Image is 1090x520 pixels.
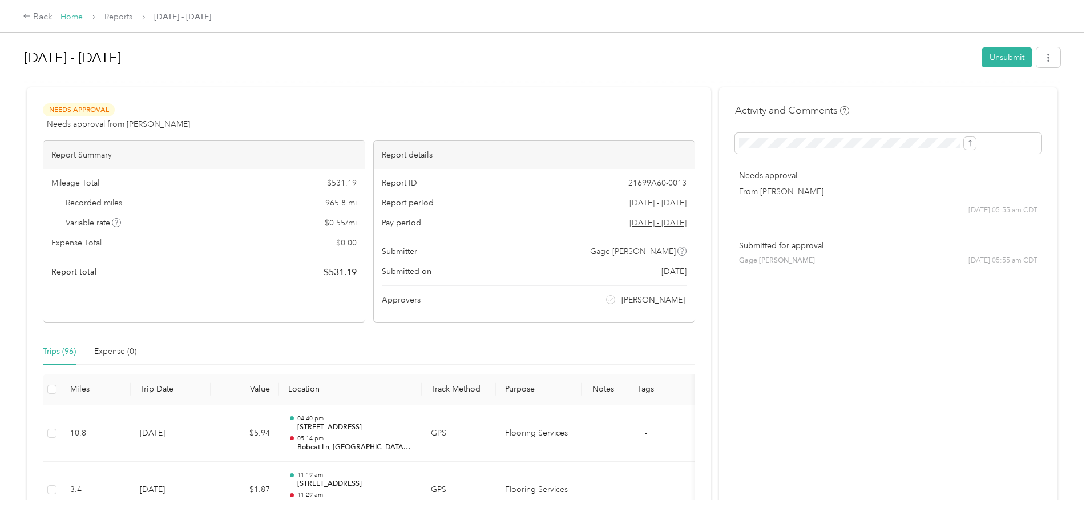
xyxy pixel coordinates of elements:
[104,12,132,22] a: Reports
[968,205,1037,216] span: [DATE] 05:55 am CDT
[297,422,413,433] p: [STREET_ADDRESS]
[66,217,122,229] span: Variable rate
[382,177,417,189] span: Report ID
[621,294,685,306] span: [PERSON_NAME]
[297,499,413,509] p: [STREET_ADDRESS]
[211,405,279,462] td: $5.94
[590,245,676,257] span: Gage [PERSON_NAME]
[1026,456,1090,520] iframe: Everlance-gr Chat Button Frame
[982,47,1032,67] button: Unsubmit
[582,374,624,405] th: Notes
[61,374,131,405] th: Miles
[297,471,413,479] p: 11:19 am
[968,256,1037,266] span: [DATE] 05:55 am CDT
[739,256,815,266] span: Gage [PERSON_NAME]
[661,265,687,277] span: [DATE]
[496,405,582,462] td: Flooring Services
[211,374,279,405] th: Value
[51,177,99,189] span: Mileage Total
[422,462,496,519] td: GPS
[94,345,136,358] div: Expense (0)
[496,462,582,519] td: Flooring Services
[325,197,357,209] span: 965.8 mi
[24,44,974,71] h1: Sep 1 - 30, 2025
[43,103,115,116] span: Needs Approval
[297,442,413,453] p: Bobcat Ln, [GEOGRAPHIC_DATA], [GEOGRAPHIC_DATA]
[297,491,413,499] p: 11:29 am
[628,177,687,189] span: 21699A60-0013
[645,485,647,494] span: -
[327,177,357,189] span: $ 531.19
[211,462,279,519] td: $1.87
[382,294,421,306] span: Approvers
[382,245,417,257] span: Submitter
[51,237,102,249] span: Expense Total
[66,197,122,209] span: Recorded miles
[382,217,421,229] span: Pay period
[624,374,667,405] th: Tags
[131,462,211,519] td: [DATE]
[51,266,97,278] span: Report total
[336,237,357,249] span: $ 0.00
[325,217,357,229] span: $ 0.55 / mi
[739,170,1037,182] p: Needs approval
[131,374,211,405] th: Trip Date
[422,374,496,405] th: Track Method
[47,118,190,130] span: Needs approval from [PERSON_NAME]
[61,462,131,519] td: 3.4
[422,405,496,462] td: GPS
[297,479,413,489] p: [STREET_ADDRESS]
[739,240,1037,252] p: Submitted for approval
[496,374,582,405] th: Purpose
[154,11,211,23] span: [DATE] - [DATE]
[43,141,365,169] div: Report Summary
[131,405,211,462] td: [DATE]
[60,12,83,22] a: Home
[645,428,647,438] span: -
[382,265,431,277] span: Submitted on
[23,10,53,24] div: Back
[43,345,76,358] div: Trips (96)
[735,103,849,118] h4: Activity and Comments
[297,434,413,442] p: 05:14 pm
[629,217,687,229] span: Go to pay period
[297,414,413,422] p: 04:40 pm
[61,405,131,462] td: 10.8
[374,141,695,169] div: Report details
[324,265,357,279] span: $ 531.19
[279,374,422,405] th: Location
[629,197,687,209] span: [DATE] - [DATE]
[739,186,1037,197] p: From [PERSON_NAME]
[382,197,434,209] span: Report period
